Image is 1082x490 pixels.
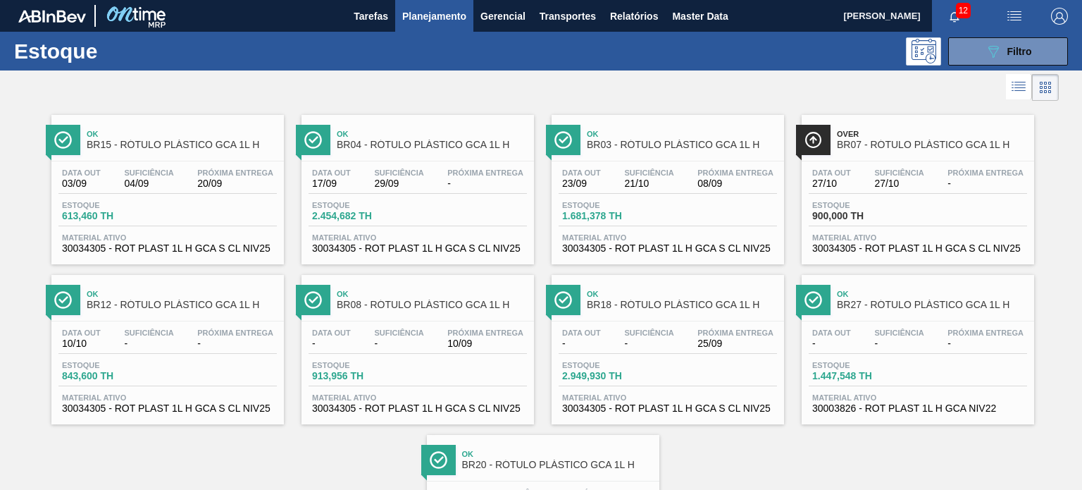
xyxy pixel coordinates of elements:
[1006,74,1032,101] div: Visão em Lista
[197,338,273,349] span: -
[947,169,1024,177] span: Próxima Entrega
[624,178,673,189] span: 21/10
[812,243,1024,254] span: 30034305 - ROT PLAST 1L H GCA S CL NIV25
[62,371,161,381] span: 843,600 TH
[18,10,86,23] img: TNhmsLtSVTkK8tSr43FrP2fwEKptu5GPRR3wAAAABJRU5ErkJggg==
[197,329,273,337] span: Próxima Entrega
[87,140,277,150] span: BR15 - RÓTULO PLÁSTICO GCA 1L H
[447,178,523,189] span: -
[812,329,851,337] span: Data out
[554,291,572,309] img: Ícone
[562,243,773,254] span: 30034305 - ROT PLAST 1L H GCA S CL NIV25
[402,8,466,25] span: Planejamento
[480,8,526,25] span: Gerencial
[312,169,351,177] span: Data out
[812,338,851,349] span: -
[124,329,173,337] span: Suficiência
[14,43,216,59] h1: Estoque
[697,169,773,177] span: Próxima Entrega
[697,338,773,349] span: 25/09
[197,178,273,189] span: 20/09
[874,338,924,349] span: -
[62,178,101,189] span: 03/09
[312,371,411,381] span: 913,956 TH
[62,361,161,369] span: Estoque
[562,393,773,402] span: Material ativo
[562,403,773,414] span: 30034305 - ROT PLAST 1L H GCA S CL NIV25
[430,451,447,469] img: Ícone
[312,211,411,221] span: 2.454,682 TH
[562,361,661,369] span: Estoque
[41,264,291,424] a: ÍconeOkBR12 - RÓTULO PLÁSTICO GCA 1L HData out10/10Suficiência-Próxima Entrega-Estoque843,600 THM...
[812,169,851,177] span: Data out
[462,450,652,458] span: Ok
[874,178,924,189] span: 27/10
[374,169,423,177] span: Suficiência
[62,233,273,242] span: Material ativo
[312,243,523,254] span: 30034305 - ROT PLAST 1L H GCA S CL NIV25
[587,140,777,150] span: BR03 - RÓTULO PLÁSTICO GCA 1L H
[932,6,977,26] button: Notificações
[562,169,601,177] span: Data out
[354,8,388,25] span: Tarefas
[337,130,527,138] span: Ok
[54,131,72,149] img: Ícone
[672,8,728,25] span: Master Data
[837,300,1027,310] span: BR27 - RÓTULO PLÁSTICO GCA 1L H
[304,291,322,309] img: Ícone
[447,169,523,177] span: Próxima Entrega
[624,329,673,337] span: Suficiência
[562,211,661,221] span: 1.681,378 TH
[587,130,777,138] span: Ok
[462,460,652,470] span: BR20 - RÓTULO PLÁSTICO GCA 1L H
[540,8,596,25] span: Transportes
[812,403,1024,414] span: 30003826 - ROT PLAST 1L H GCA NIV22
[541,104,791,264] a: ÍconeOkBR03 - RÓTULO PLÁSTICO GCA 1L HData out23/09Suficiência21/10Próxima Entrega08/09Estoque1.6...
[62,201,161,209] span: Estoque
[312,233,523,242] span: Material ativo
[62,211,161,221] span: 613,460 TH
[312,329,351,337] span: Data out
[562,371,661,381] span: 2.949,930 TH
[337,140,527,150] span: BR04 - RÓTULO PLÁSTICO GCA 1L H
[374,338,423,349] span: -
[812,361,911,369] span: Estoque
[197,169,273,177] span: Próxima Entrega
[812,211,911,221] span: 900,000 TH
[947,338,1024,349] span: -
[562,329,601,337] span: Data out
[312,403,523,414] span: 30034305 - ROT PLAST 1L H GCA S CL NIV25
[874,169,924,177] span: Suficiência
[291,264,541,424] a: ÍconeOkBR08 - RÓTULO PLÁSTICO GCA 1L HData out-Suficiência-Próxima Entrega10/09Estoque913,956 THM...
[812,178,851,189] span: 27/10
[291,104,541,264] a: ÍconeOkBR04 - RÓTULO PLÁSTICO GCA 1L HData out17/09Suficiência29/09Próxima Entrega-Estoque2.454,6...
[1051,8,1068,25] img: Logout
[62,169,101,177] span: Data out
[562,338,601,349] span: -
[447,329,523,337] span: Próxima Entrega
[447,338,523,349] span: 10/09
[948,37,1068,66] button: Filtro
[947,329,1024,337] span: Próxima Entrega
[956,3,971,18] span: 12
[562,201,661,209] span: Estoque
[124,178,173,189] span: 04/09
[62,329,101,337] span: Data out
[304,131,322,149] img: Ícone
[697,329,773,337] span: Próxima Entrega
[804,291,822,309] img: Ícone
[837,130,1027,138] span: Over
[610,8,658,25] span: Relatórios
[791,104,1041,264] a: ÍconeOverBR07 - RÓTULO PLÁSTICO GCA 1L HData out27/10Suficiência27/10Próxima Entrega-Estoque900,0...
[812,201,911,209] span: Estoque
[1006,8,1023,25] img: userActions
[87,130,277,138] span: Ok
[62,338,101,349] span: 10/10
[947,178,1024,189] span: -
[837,140,1027,150] span: BR07 - RÓTULO PLÁSTICO GCA 1L H
[62,403,273,414] span: 30034305 - ROT PLAST 1L H GCA S CL NIV25
[124,169,173,177] span: Suficiência
[62,393,273,402] span: Material ativo
[874,329,924,337] span: Suficiência
[312,393,523,402] span: Material ativo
